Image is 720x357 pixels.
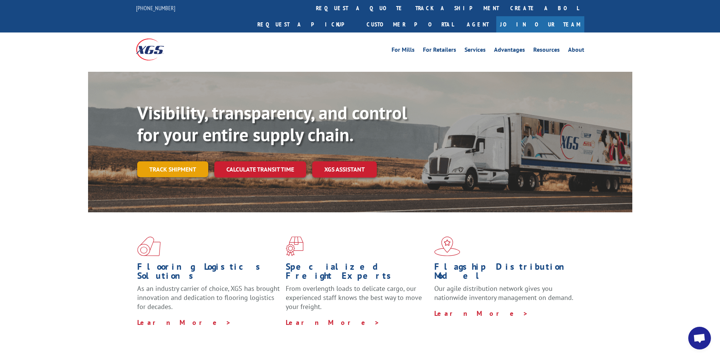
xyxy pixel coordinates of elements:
[286,318,380,327] a: Learn More >
[434,309,528,318] a: Learn More >
[136,4,175,12] a: [PHONE_NUMBER]
[286,236,303,256] img: xgs-icon-focused-on-flooring-red
[568,47,584,55] a: About
[688,327,711,349] div: Open chat
[459,16,496,32] a: Agent
[494,47,525,55] a: Advantages
[137,161,208,177] a: Track shipment
[434,236,460,256] img: xgs-icon-flagship-distribution-model-red
[465,47,486,55] a: Services
[392,47,415,55] a: For Mills
[286,262,429,284] h1: Specialized Freight Experts
[252,16,361,32] a: Request a pickup
[312,161,377,178] a: XGS ASSISTANT
[496,16,584,32] a: Join Our Team
[286,284,429,318] p: From overlength loads to delicate cargo, our experienced staff knows the best way to move your fr...
[137,318,231,327] a: Learn More >
[137,284,280,311] span: As an industry carrier of choice, XGS has brought innovation and dedication to flooring logistics...
[214,161,306,178] a: Calculate transit time
[361,16,459,32] a: Customer Portal
[137,101,407,146] b: Visibility, transparency, and control for your entire supply chain.
[423,47,456,55] a: For Retailers
[533,47,560,55] a: Resources
[434,284,573,302] span: Our agile distribution network gives you nationwide inventory management on demand.
[137,236,161,256] img: xgs-icon-total-supply-chain-intelligence-red
[137,262,280,284] h1: Flooring Logistics Solutions
[434,262,577,284] h1: Flagship Distribution Model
